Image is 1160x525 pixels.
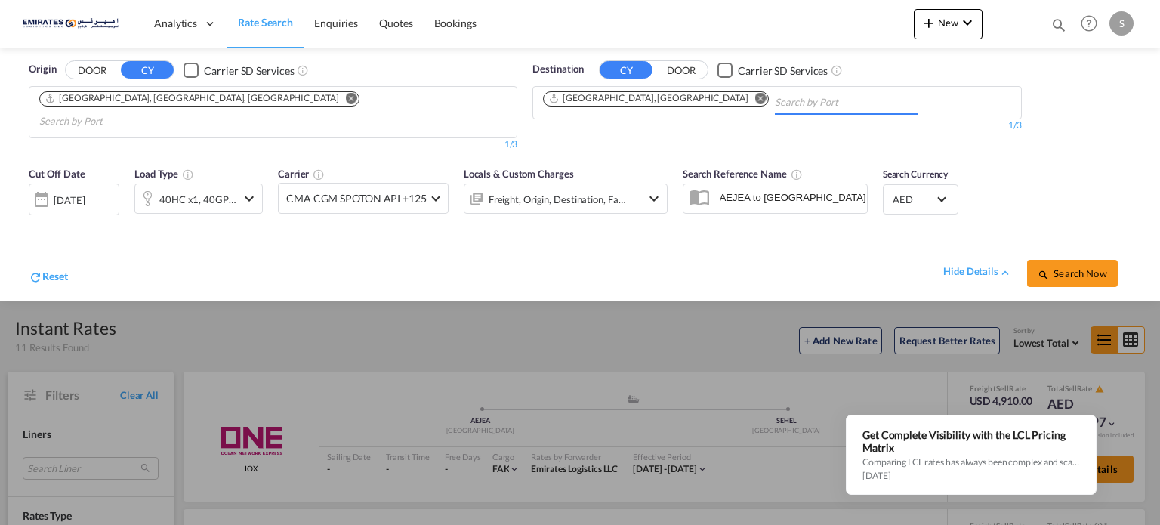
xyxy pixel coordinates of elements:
[464,184,668,214] div: Freight Origin Destination Factory Stuffingicon-chevron-down
[683,168,803,180] span: Search Reference Name
[313,168,325,181] md-icon: The selected Trucker/Carrierwill be displayed in the rate results If the rates are from another f...
[1109,11,1134,36] div: S
[37,87,509,134] md-chips-wrap: Chips container. Use arrow keys to select chips.
[29,270,42,284] md-icon: icon-refresh
[278,168,325,180] span: Carrier
[464,168,574,180] span: Locals & Custom Charges
[775,91,918,115] input: Chips input.
[134,184,263,214] div: 40HC x1 40GP x1 20GP x1icon-chevron-down
[998,266,1012,279] md-icon: icon-chevron-up
[532,119,1021,132] div: 1/3
[336,92,359,107] button: Remove
[1050,17,1067,33] md-icon: icon-magnify
[45,92,339,105] div: Port of Jebel Ali, Jebel Ali, AEJEA
[645,190,663,208] md-icon: icon-chevron-down
[791,168,803,181] md-icon: Your search will be saved by the below given name
[314,17,358,29] span: Enquiries
[548,92,751,105] div: Press delete to remove this chip.
[1076,11,1109,38] div: Help
[1038,267,1106,279] span: icon-magnifySearch Now
[958,14,976,32] md-icon: icon-chevron-down
[23,7,125,41] img: c67187802a5a11ec94275b5db69a26e6.png
[29,62,56,77] span: Origin
[712,186,867,208] input: Search Reference Name
[29,168,85,180] span: Cut Off Date
[45,92,342,105] div: Press delete to remove this chip.
[600,61,652,79] button: CY
[541,87,924,115] md-chips-wrap: Chips container. Use arrow keys to select chips.
[238,16,293,29] span: Rate Search
[39,110,183,134] input: Search by Port
[655,62,708,79] button: DOOR
[379,17,412,29] span: Quotes
[434,17,477,29] span: Bookings
[297,64,309,76] md-icon: Unchecked: Search for CY (Container Yard) services for all selected carriers.Checked : Search for...
[745,92,768,107] button: Remove
[42,270,68,283] span: Reset
[920,14,938,32] md-icon: icon-plus 400-fg
[831,64,843,76] md-icon: Unchecked: Search for CY (Container Yard) services for all selected carriers.Checked : Search for...
[121,61,174,79] button: CY
[1038,269,1050,281] md-icon: icon-magnify
[29,214,40,234] md-datepicker: Select
[717,62,828,78] md-checkbox: Checkbox No Ink
[29,184,119,215] div: [DATE]
[489,189,626,210] div: Freight Origin Destination Factory Stuffing
[1027,260,1118,287] button: icon-magnifySearch Now
[154,16,197,31] span: Analytics
[184,62,294,78] md-checkbox: Checkbox No Ink
[920,17,976,29] span: New
[204,63,294,79] div: Carrier SD Services
[738,63,828,79] div: Carrier SD Services
[883,168,949,180] span: Search Currency
[532,62,584,77] span: Destination
[914,9,983,39] button: icon-plus 400-fgNewicon-chevron-down
[182,168,194,181] md-icon: icon-information-outline
[893,193,935,206] span: AED
[29,269,68,287] div: icon-refreshReset
[159,189,236,210] div: 40HC x1 40GP x1 20GP x1
[1076,11,1102,36] span: Help
[286,191,427,206] span: CMA CGM SPOTON API +125
[943,264,1012,279] div: hide detailsicon-chevron-up
[134,168,194,180] span: Load Type
[548,92,748,105] div: Helsingborg, SEHEL
[66,62,119,79] button: DOOR
[240,190,258,208] md-icon: icon-chevron-down
[891,188,950,210] md-select: Select Currency: د.إ AEDUnited Arab Emirates Dirham
[29,138,517,151] div: 1/3
[54,193,85,207] div: [DATE]
[1050,17,1067,39] div: icon-magnify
